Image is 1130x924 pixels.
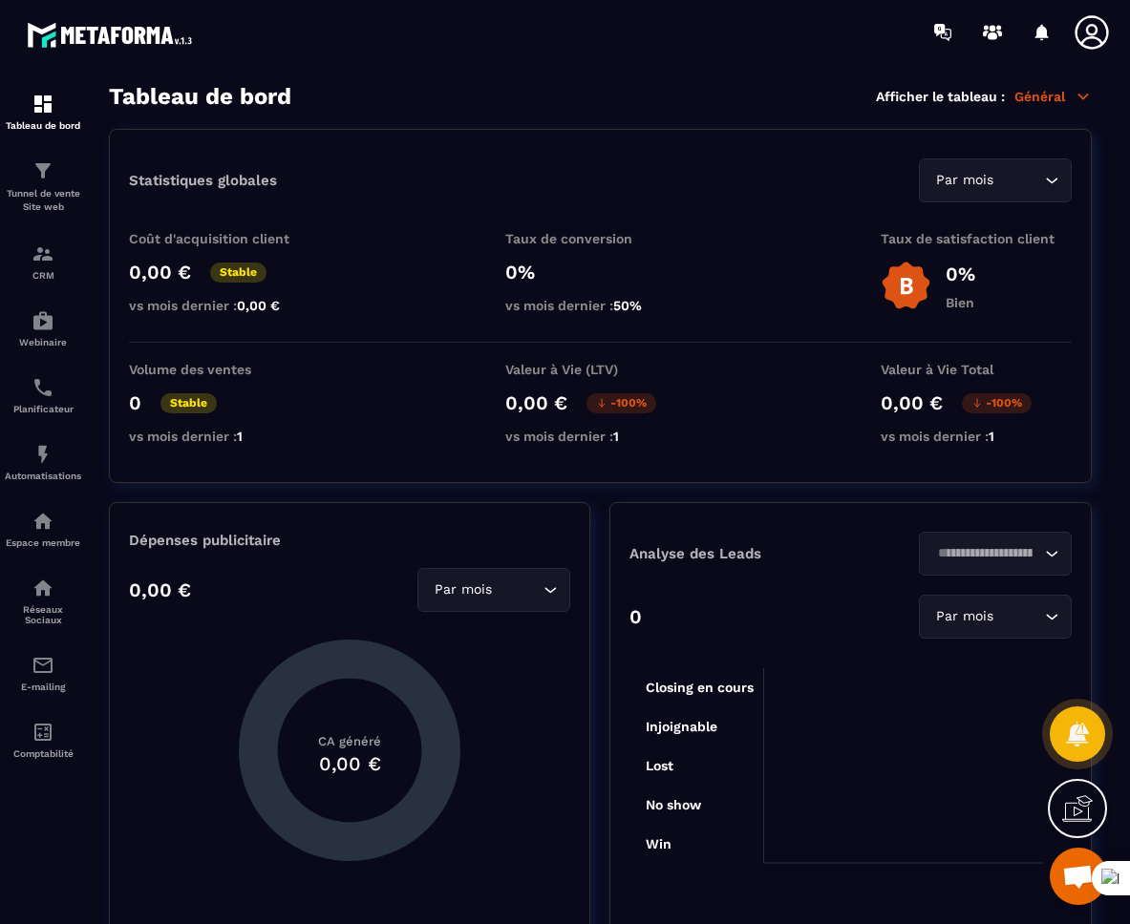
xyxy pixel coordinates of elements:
[881,362,1072,377] p: Valeur à Vie Total
[5,429,81,495] a: automationsautomationsAutomatisations
[989,429,994,444] span: 1
[129,231,320,246] p: Coût d'acquisition client
[129,261,191,283] p: 0,00 €
[129,172,277,189] p: Statistiques globales
[5,706,81,773] a: accountantaccountantComptabilité
[5,228,81,295] a: formationformationCRM
[881,231,1072,246] p: Taux de satisfaction client
[931,606,997,627] span: Par mois
[430,579,496,600] span: Par mois
[237,298,280,313] span: 0,00 €
[946,295,975,310] p: Bien
[646,797,702,812] tspan: No show
[129,532,570,549] p: Dépenses publicitaire
[210,262,267,283] p: Stable
[997,170,1040,191] input: Search for option
[129,578,191,601] p: 0,00 €
[881,261,931,311] img: b-badge-o.b3b20ee6.svg
[5,187,81,214] p: Tunnel de vente Site web
[129,391,141,414] p: 0
[931,543,1040,564] input: Search for option
[505,231,696,246] p: Taux de conversion
[32,510,54,533] img: automations
[32,376,54,399] img: scheduler
[129,298,320,313] p: vs mois dernier :
[5,362,81,429] a: schedulerschedulerPlanificateur
[613,429,619,444] span: 1
[5,78,81,145] a: formationformationTableau de bord
[5,145,81,228] a: formationformationTunnel de vente Site web
[646,758,673,773] tspan: Lost
[32,721,54,744] img: accountant
[32,242,54,265] img: formation
[32,654,54,677] img: email
[496,579,539,600] input: Search for option
[881,429,1072,444] p: vs mois dernier :
[160,393,217,413] p: Stable
[417,568,570,612] div: Search for option
[586,393,656,413] p: -100%
[881,391,943,414] p: 0,00 €
[5,640,81,706] a: emailemailE-mailing
[505,429,696,444] p: vs mois dernier :
[505,298,696,313] p: vs mois dernier :
[27,17,199,52] img: logo
[5,748,81,759] p: Comptabilité
[931,170,997,191] span: Par mois
[962,393,1032,413] p: -100%
[613,298,642,313] span: 50%
[129,362,320,377] p: Volume des ventes
[5,270,81,281] p: CRM
[5,604,81,625] p: Réseaux Sociaux
[876,89,1005,104] p: Afficher le tableau :
[629,605,642,628] p: 0
[32,309,54,332] img: automations
[5,295,81,362] a: automationsautomationsWebinaire
[629,545,851,562] p: Analyse des Leads
[5,537,81,548] p: Espace membre
[646,719,717,735] tspan: Injoignable
[109,83,291,110] h3: Tableau de bord
[505,362,696,377] p: Valeur à Vie (LTV)
[5,120,81,131] p: Tableau de bord
[505,261,696,283] p: 0%
[5,495,81,562] a: automationsautomationsEspace membre
[946,262,975,285] p: 0%
[5,337,81,347] p: Webinaire
[129,429,320,444] p: vs mois dernier :
[32,93,54,115] img: formation
[997,606,1040,627] input: Search for option
[32,577,54,599] img: social-network
[32,159,54,182] img: formation
[5,682,81,692] p: E-mailing
[646,680,754,696] tspan: Closing en cours
[32,443,54,466] img: automations
[5,404,81,414] p: Planificateur
[919,158,1072,202] div: Search for option
[5,562,81,640] a: social-networksocial-networkRéseaux Sociaux
[919,595,1072,639] div: Search for option
[646,836,672,851] tspan: Win
[505,391,567,414] p: 0,00 €
[1014,88,1092,105] p: Général
[5,471,81,481] p: Automatisations
[1050,848,1107,905] div: Mở cuộc trò chuyện
[919,532,1072,576] div: Search for option
[237,429,243,444] span: 1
